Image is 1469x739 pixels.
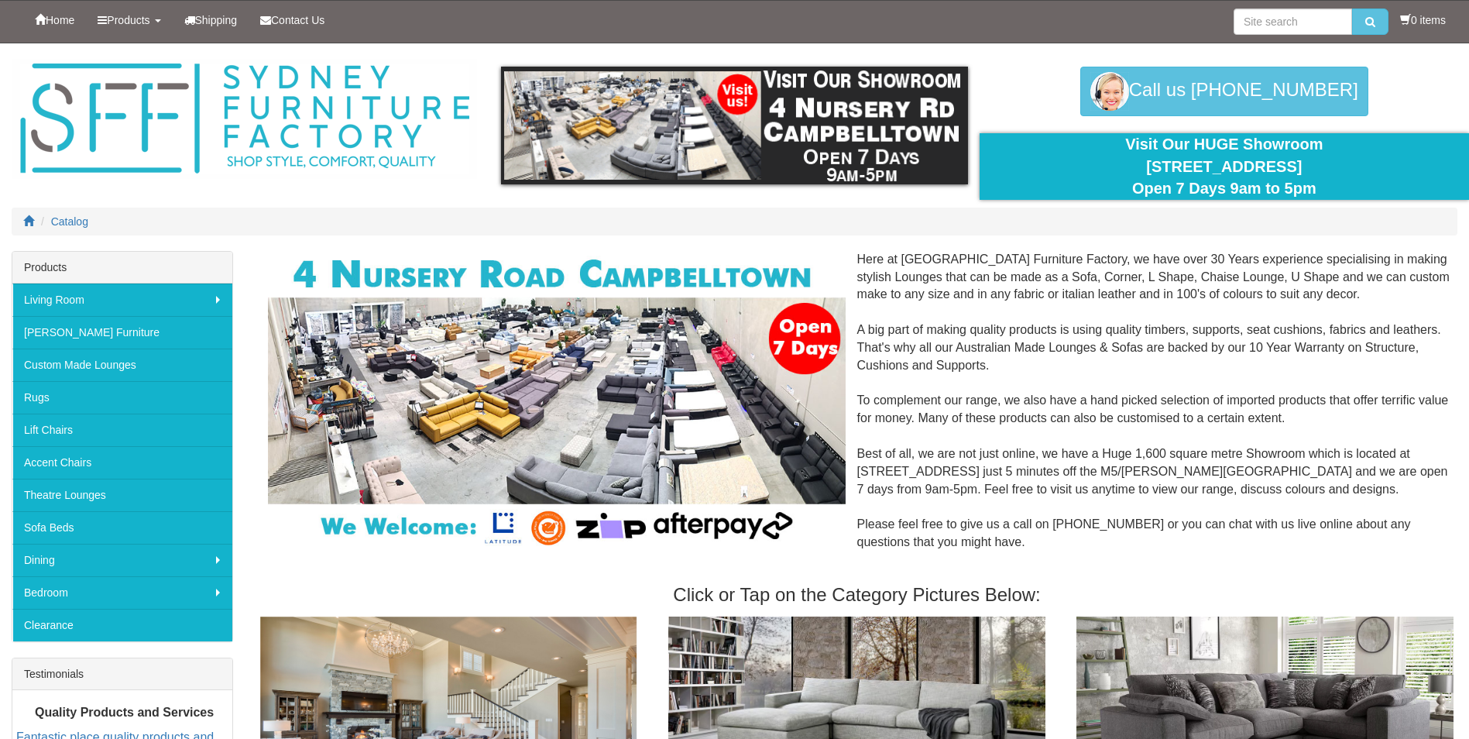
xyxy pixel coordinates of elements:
a: Living Room [12,284,232,316]
a: Dining [12,544,232,576]
a: Catalog [51,215,88,228]
b: Quality Products and Services [35,706,214,719]
div: Products [12,252,232,284]
input: Site search [1234,9,1352,35]
a: Home [23,1,86,40]
a: Shipping [173,1,249,40]
div: Here at [GEOGRAPHIC_DATA] Furniture Factory, we have over 30 Years experience specialising in mak... [256,251,1457,569]
a: Accent Chairs [12,446,232,479]
li: 0 items [1400,12,1446,28]
img: Sydney Furniture Factory [12,59,477,179]
a: Sofa Beds [12,511,232,544]
span: Contact Us [271,14,324,26]
a: [PERSON_NAME] Furniture [12,316,232,349]
a: Rugs [12,381,232,414]
h3: Click or Tap on the Category Pictures Below: [256,585,1457,605]
div: Testimonials [12,658,232,690]
span: Shipping [195,14,238,26]
a: Custom Made Lounges [12,349,232,381]
img: Corner Modular Lounges [268,251,845,552]
a: Products [86,1,172,40]
span: Products [107,14,149,26]
img: showroom.gif [501,67,967,184]
a: Lift Chairs [12,414,232,446]
a: Contact Us [249,1,336,40]
div: Visit Our HUGE Showroom [STREET_ADDRESS] Open 7 Days 9am to 5pm [991,133,1457,200]
span: Home [46,14,74,26]
a: Clearance [12,609,232,641]
a: Theatre Lounges [12,479,232,511]
a: Bedroom [12,576,232,609]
